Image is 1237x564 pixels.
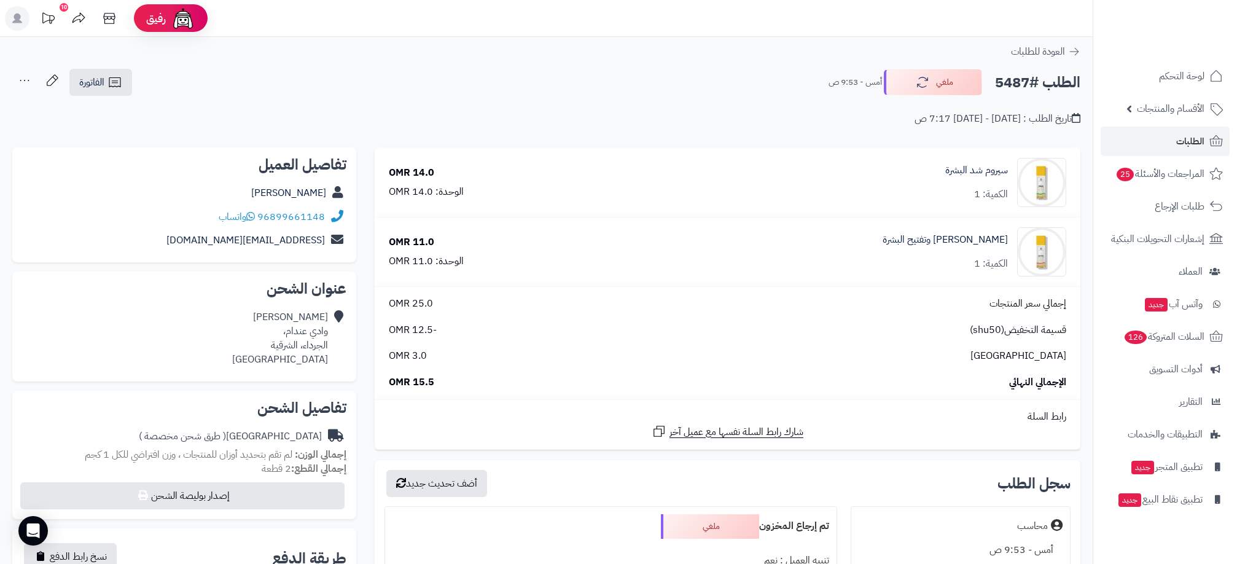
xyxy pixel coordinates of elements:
[1179,263,1203,280] span: العملاء
[1101,159,1230,189] a: المراجعات والأسئلة25
[85,447,292,462] span: لم تقم بتحديد أوزان للمنتجات ، وزن افتراضي للكل 1 كجم
[1144,296,1203,313] span: وآتس آب
[915,112,1080,126] div: تاريخ الطلب : [DATE] - [DATE] 7:17 ص
[970,323,1066,337] span: قسيمة التخفيض(shu50)
[1011,44,1065,59] span: العودة للطلبات
[989,297,1066,311] span: إجمالي سعر المنتجات
[1125,331,1147,344] span: 126
[33,6,63,34] a: تحديثات المنصة
[171,6,195,31] img: ai-face.png
[883,233,1008,247] a: [PERSON_NAME] وتفتيح البشرة
[1111,230,1204,248] span: إشعارات التحويلات البنكية
[884,69,982,95] button: ملغي
[661,514,759,539] div: ملغي
[1179,393,1203,410] span: التقارير
[22,157,346,172] h2: تفاصيل العميل
[1018,158,1066,207] img: 1739578038-cm52dyosz0nh401klcstfca1n_FRESHNESS-01-90x90.jpg
[251,186,326,200] a: [PERSON_NAME]
[859,538,1063,562] div: أمس - 9:53 ص
[1101,61,1230,91] a: لوحة التحكم
[166,233,325,248] a: [EMAIL_ADDRESS][DOMAIN_NAME]
[1101,127,1230,156] a: الطلبات
[60,3,68,12] div: 10
[291,461,346,476] strong: إجمالي القطع:
[1130,458,1203,476] span: تطبيق المتجر
[997,476,1071,491] h3: سجل الطلب
[1159,68,1204,85] span: لوحة التحكم
[1017,519,1048,533] div: محاسب
[652,424,803,439] a: شارك رابط السلة نفسها مع عميل آخر
[1101,354,1230,384] a: أدوات التسويق
[1101,322,1230,351] a: السلات المتروكة126
[389,254,464,268] div: الوحدة: 11.0 OMR
[1101,387,1230,417] a: التقارير
[219,210,255,224] a: واتساب
[974,257,1008,271] div: الكمية: 1
[1011,44,1080,59] a: العودة للطلبات
[1131,461,1154,474] span: جديد
[389,235,434,249] div: 11.0 OMR
[18,516,48,546] div: Open Intercom Messenger
[139,429,226,444] span: ( طرق شحن مخصصة )
[1101,289,1230,319] a: وآتس آبجديد
[1137,100,1204,117] span: الأقسام والمنتجات
[1123,328,1204,345] span: السلات المتروكة
[389,349,427,363] span: 3.0 OMR
[1101,192,1230,221] a: طلبات الإرجاع
[389,166,434,180] div: 14.0 OMR
[389,185,464,199] div: الوحدة: 14.0 OMR
[759,519,829,533] b: تم إرجاع المخزون
[974,187,1008,202] div: الكمية: 1
[232,310,328,366] div: [PERSON_NAME] وادي عندام، الجرداء، الشرقية [GEOGRAPHIC_DATA]
[1101,452,1230,482] a: تطبيق المتجرجديد
[295,447,346,462] strong: إجمالي الوزن:
[50,549,107,564] span: نسخ رابط الدفع
[389,297,433,311] span: 25.0 OMR
[970,349,1066,363] span: [GEOGRAPHIC_DATA]
[1176,133,1204,150] span: الطلبات
[389,375,434,390] span: 15.5 OMR
[389,323,437,337] span: -12.5 OMR
[1009,375,1066,390] span: الإجمالي النهائي
[1115,165,1204,182] span: المراجعات والأسئلة
[1117,168,1134,181] span: 25
[1118,493,1141,507] span: جديد
[262,461,346,476] small: 2 قطعة
[22,281,346,296] h2: عنوان الشحن
[20,482,345,509] button: إصدار بوليصة الشحن
[1117,491,1203,508] span: تطبيق نقاط البيع
[79,75,104,90] span: الفاتورة
[1101,224,1230,254] a: إشعارات التحويلات البنكية
[69,69,132,96] a: الفاتورة
[257,210,325,224] a: 96899661148
[945,163,1008,178] a: سيروم شد البشرة
[380,410,1075,424] div: رابط السلة
[22,401,346,415] h2: تفاصيل الشحن
[1145,298,1168,311] span: جديد
[669,425,803,439] span: شارك رابط السلة نفسها مع عميل آخر
[1101,257,1230,286] a: العملاء
[146,11,166,26] span: رفيق
[1149,361,1203,378] span: أدوات التسويق
[995,70,1080,95] h2: الطلب #5487
[1018,227,1066,276] img: 1739578197-cm52dour10ngp01kla76j4svp_WHITENING_HYDRATE-01-90x90.jpg
[386,470,487,497] button: أضف تحديث جديد
[1128,426,1203,443] span: التطبيقات والخدمات
[1101,485,1230,514] a: تطبيق نقاط البيعجديد
[829,76,882,88] small: أمس - 9:53 ص
[1155,198,1204,215] span: طلبات الإرجاع
[1101,420,1230,449] a: التطبيقات والخدمات
[139,429,322,444] div: [GEOGRAPHIC_DATA]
